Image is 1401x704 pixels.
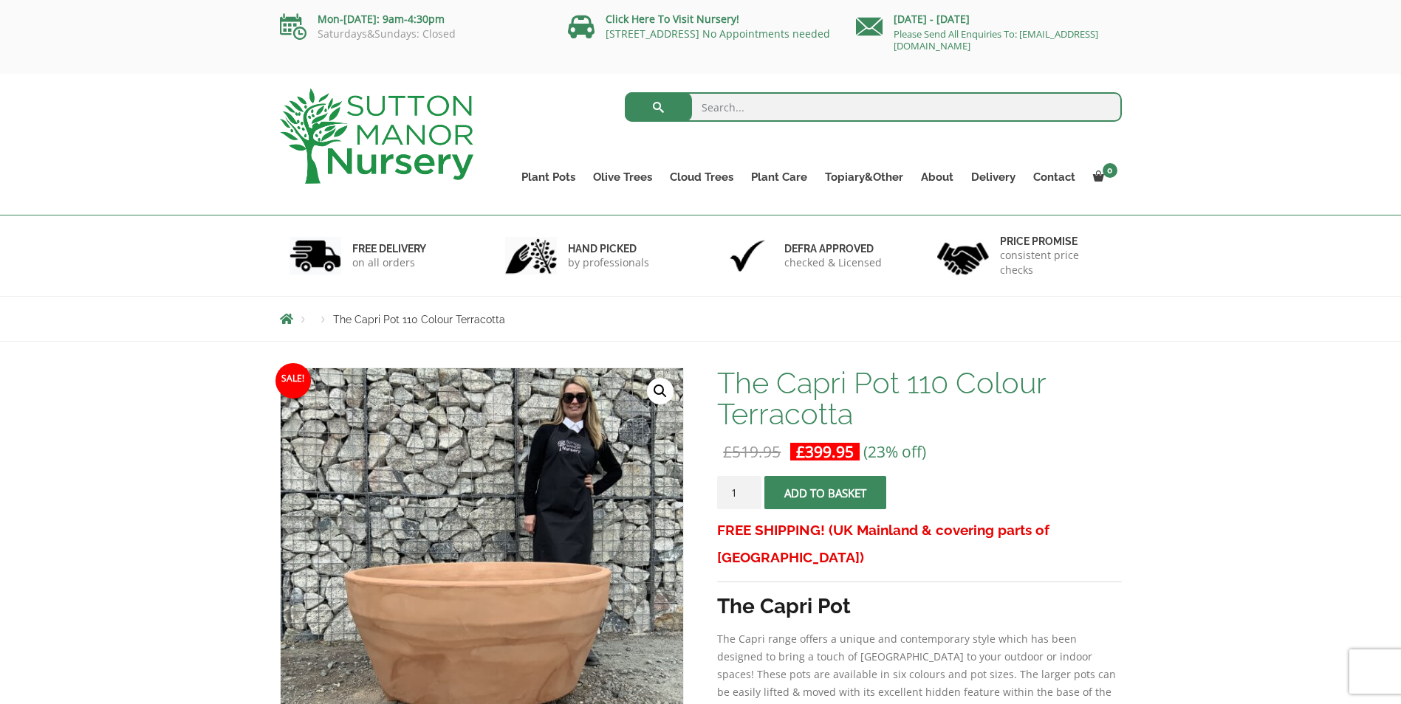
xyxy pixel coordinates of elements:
[1024,167,1084,187] a: Contact
[280,28,546,40] p: Saturdays&Sundays: Closed
[625,92,1122,122] input: Search...
[723,441,732,462] span: £
[722,237,773,275] img: 3.jpg
[796,441,805,462] span: £
[606,12,739,26] a: Click Here To Visit Nursery!
[742,167,816,187] a: Plant Care
[513,167,584,187] a: Plant Pots
[568,255,649,270] p: by professionals
[352,255,426,270] p: on all orders
[352,242,426,255] h6: FREE DELIVERY
[1000,248,1112,277] p: consistent price checks
[784,255,882,270] p: checked & Licensed
[647,378,674,404] a: View full-screen image gallery
[937,233,989,278] img: 4.jpg
[1000,235,1112,248] h6: Price promise
[717,517,1121,571] h3: FREE SHIPPING! (UK Mainland & covering parts of [GEOGRAPHIC_DATA])
[1084,167,1122,187] a: 0
[717,476,761,509] input: Product quantity
[723,441,781,462] bdi: 519.95
[717,594,851,618] strong: The Capri Pot
[568,242,649,255] h6: hand picked
[584,167,661,187] a: Olive Trees
[912,167,962,187] a: About
[717,367,1121,429] h1: The Capri Pot 110 Colour Terracotta
[894,27,1098,52] a: Please Send All Enquiries To: [EMAIL_ADDRESS][DOMAIN_NAME]
[764,476,886,509] button: Add to basket
[661,167,742,187] a: Cloud Trees
[784,242,882,255] h6: Defra approved
[280,10,546,28] p: Mon-[DATE]: 9am-4:30pm
[333,314,505,325] span: The Capri Pot 110 Colour Terracotta
[290,237,341,275] img: 1.jpg
[962,167,1024,187] a: Delivery
[606,27,830,41] a: [STREET_ADDRESS] No Appointments needed
[1103,163,1117,178] span: 0
[796,441,854,462] bdi: 399.95
[856,10,1122,28] p: [DATE] - [DATE]
[280,313,1122,325] nav: Breadcrumbs
[280,89,473,184] img: logo
[863,441,926,462] span: (23% off)
[505,237,557,275] img: 2.jpg
[816,167,912,187] a: Topiary&Other
[275,363,311,398] span: Sale!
